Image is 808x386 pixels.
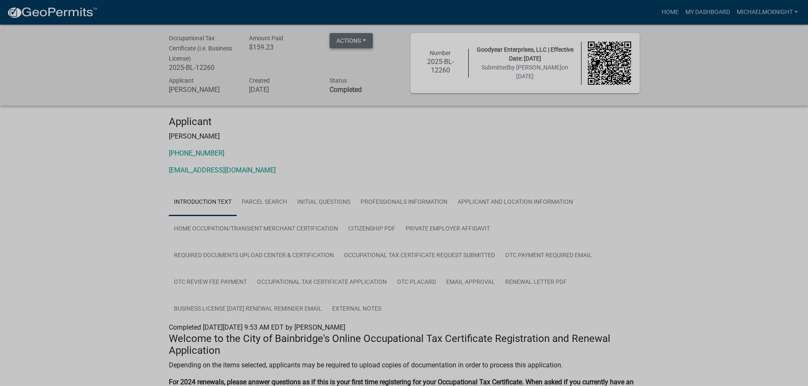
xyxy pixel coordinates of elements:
span: Created [249,77,270,84]
span: by [PERSON_NAME] [509,64,562,71]
p: Depending on the items selected, applicants may be required to upload copies of documentation in ... [169,360,640,370]
a: Parcel search [237,189,292,216]
span: Number [430,50,451,56]
h6: 2025-BL-12260 [169,64,237,72]
a: Applicant and Location Information [453,189,578,216]
a: Required Documents Upload Center & Certification [169,242,339,269]
a: [EMAIL_ADDRESS][DOMAIN_NAME] [169,166,276,174]
span: Submitted on [DATE] [481,64,568,80]
h4: Applicant [169,116,640,128]
img: QR code [588,42,631,85]
strong: Completed [330,86,362,94]
a: OTC Placard [392,269,441,296]
button: Actions [330,33,373,48]
a: Introduction Text [169,189,237,216]
h4: Welcome to the City of Bainbridge's Online Occupational Tax Certificate Registration and Renewal ... [169,333,640,357]
span: Completed [DATE][DATE] 9:53 AM EDT by [PERSON_NAME] [169,323,345,331]
span: Goodyear Enterprises, LLC | Effective Date: [DATE] [477,46,573,62]
span: Applicant [169,77,194,84]
a: Business License [DATE] Renewal Reminder Email [169,296,327,323]
a: Initial Questions [292,189,355,216]
a: My Dashboard [682,4,733,20]
p: [PERSON_NAME] [169,131,640,142]
a: michaelmcknight [733,4,801,20]
a: OTC Payment Required Email [500,242,597,269]
a: OTC Review Fee Payment [169,269,252,296]
a: Email Approval [441,269,500,296]
span: Amount Paid [249,35,283,42]
span: Occupational Tax Certificate (i.e. Business License) [169,35,232,62]
a: Home Occupation/Transient Merchant Certification [169,216,343,243]
h6: [PERSON_NAME] [169,86,237,94]
h6: 2025-BL-12260 [419,58,462,74]
span: Status [330,77,347,84]
h6: [DATE] [249,86,317,94]
a: External Notes [327,296,386,323]
a: Renewal Letter PDF [500,269,572,296]
a: Professionals Information [355,189,453,216]
a: Citizenship PDF [343,216,400,243]
a: Private Employer Affidavit [400,216,495,243]
h6: $159.23 [249,43,317,51]
a: Home [658,4,682,20]
a: Occupational Tax Certificate Application [252,269,392,296]
a: Occupational Tax Certificate Request Submitted [339,242,500,269]
a: [PHONE_NUMBER] [169,149,224,157]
